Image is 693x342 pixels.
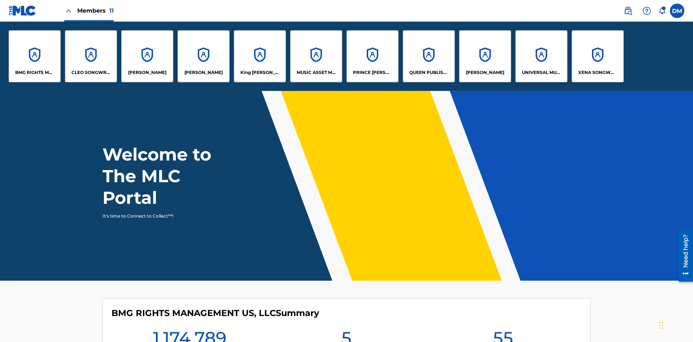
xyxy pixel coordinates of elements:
p: King McTesterson [240,69,280,76]
p: UNIVERSAL MUSIC PUB GROUP [522,69,561,76]
p: ELVIS COSTELLO [128,69,166,76]
img: help [642,6,651,15]
span: 11 [109,7,114,14]
a: AccountsUNIVERSAL MUSIC PUB GROUP [515,30,567,82]
a: Accounts[PERSON_NAME] [459,30,511,82]
h1: Welcome to The MLC Portal [103,144,237,209]
p: QUEEN PUBLISHA [409,69,449,76]
p: MUSIC ASSET MANAGEMENT (MAM) [297,69,336,76]
p: RONALD MCTESTERSON [466,69,504,76]
a: Public Search [621,4,635,18]
span: Members [77,6,114,15]
p: PRINCE MCTESTERSON [353,69,392,76]
p: CLEO SONGWRITER [71,69,111,76]
a: AccountsXENA SONGWRITER [572,30,624,82]
img: search [624,6,632,15]
a: Accounts[PERSON_NAME] [178,30,230,82]
div: User Menu [670,4,684,18]
div: Notifications [658,7,666,14]
a: AccountsBMG RIGHTS MANAGEMENT US, LLC [9,30,61,82]
img: Close [64,6,73,15]
img: MLC Logo [9,5,36,16]
div: Drag [659,315,663,336]
p: It's time to Connect to Collect™! [103,213,228,219]
iframe: Chat Widget [657,307,693,342]
a: AccountsCLEO SONGWRITER [65,30,117,82]
a: AccountsQUEEN PUBLISHA [403,30,455,82]
a: AccountsKing [PERSON_NAME] [234,30,286,82]
a: Accounts[PERSON_NAME] [121,30,173,82]
a: AccountsMUSIC ASSET MANAGEMENT (MAM) [290,30,342,82]
h4: BMG RIGHTS MANAGEMENT US, LLC [112,308,319,319]
iframe: Resource Center [673,226,693,285]
p: EYAMA MCSINGER [184,69,223,76]
p: XENA SONGWRITER [578,69,618,76]
p: BMG RIGHTS MANAGEMENT US, LLC [15,69,55,76]
div: Help [640,4,654,18]
a: AccountsPRINCE [PERSON_NAME] [346,30,398,82]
